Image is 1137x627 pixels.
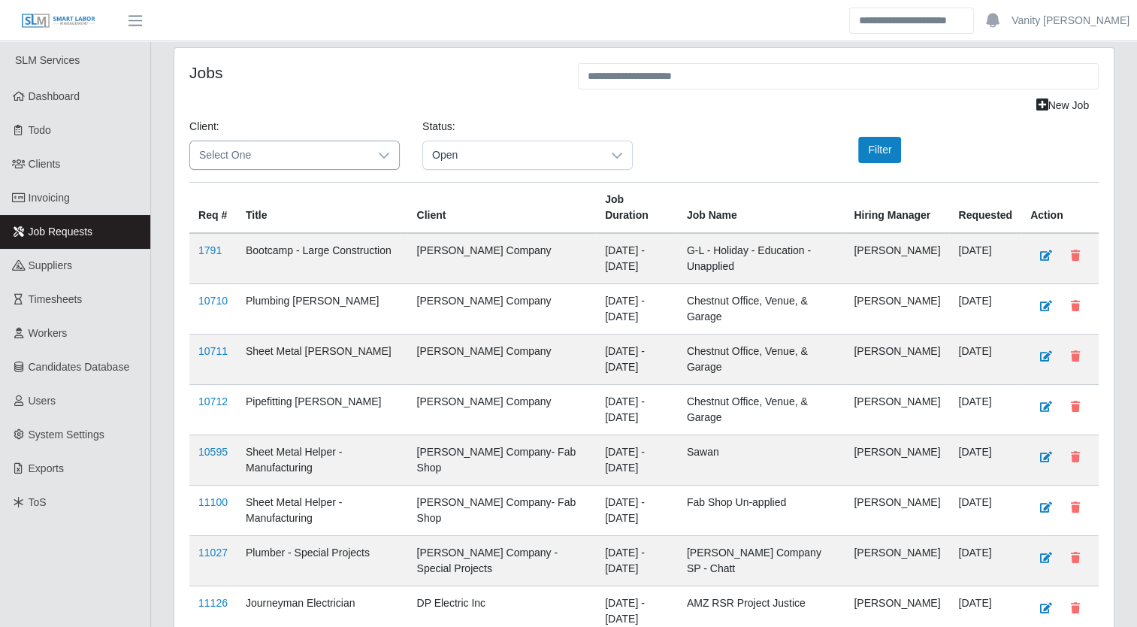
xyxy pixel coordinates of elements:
[678,233,845,284] td: G-L - Holiday - Education - Unapplied
[949,284,1021,335] td: [DATE]
[198,244,222,256] a: 1791
[596,284,678,335] td: [DATE] - [DATE]
[845,233,949,284] td: [PERSON_NAME]
[949,335,1021,385] td: [DATE]
[407,284,596,335] td: [PERSON_NAME] Company
[29,158,61,170] span: Clients
[845,435,949,486] td: [PERSON_NAME]
[29,327,68,339] span: Workers
[949,486,1021,536] td: [DATE]
[845,536,949,586] td: [PERSON_NAME]
[596,385,678,435] td: [DATE] - [DATE]
[423,141,602,169] span: Open
[237,536,408,586] td: Plumber - Special Projects
[845,335,949,385] td: [PERSON_NAME]
[198,345,228,357] a: 10711
[949,536,1021,586] td: [DATE]
[949,233,1021,284] td: [DATE]
[678,536,845,586] td: [PERSON_NAME] Company SP - Chatt
[845,486,949,536] td: [PERSON_NAME]
[596,536,678,586] td: [DATE] - [DATE]
[237,233,408,284] td: Bootcamp - Large Construction
[849,8,974,34] input: Search
[678,385,845,435] td: Chestnut Office, Venue, & Garage
[29,462,64,474] span: Exports
[1027,92,1099,119] a: New Job
[15,54,80,66] span: SLM Services
[678,435,845,486] td: Sawan
[198,496,228,508] a: 11100
[29,361,130,373] span: Candidates Database
[198,597,228,609] a: 11126
[407,435,596,486] td: [PERSON_NAME] Company- Fab Shop
[845,385,949,435] td: [PERSON_NAME]
[407,536,596,586] td: [PERSON_NAME] Company - Special Projects
[198,395,228,407] a: 10712
[407,335,596,385] td: [PERSON_NAME] Company
[596,335,678,385] td: [DATE] - [DATE]
[198,295,228,307] a: 10710
[237,284,408,335] td: Plumbing [PERSON_NAME]
[190,141,369,169] span: Select One
[845,284,949,335] td: [PERSON_NAME]
[407,183,596,234] th: Client
[29,259,72,271] span: Suppliers
[29,293,83,305] span: Timesheets
[29,192,70,204] span: Invoicing
[189,63,555,82] h4: Jobs
[678,486,845,536] td: Fab Shop Un-applied
[949,385,1021,435] td: [DATE]
[198,547,228,559] a: 11027
[198,446,228,458] a: 10595
[29,395,56,407] span: Users
[678,183,845,234] th: Job Name
[407,233,596,284] td: [PERSON_NAME] Company
[21,13,96,29] img: SLM Logo
[29,90,80,102] span: Dashboard
[189,119,219,135] label: Client:
[29,429,104,441] span: System Settings
[407,486,596,536] td: [PERSON_NAME] Company- Fab Shop
[949,183,1021,234] th: Requested
[237,435,408,486] td: Sheet Metal Helper - Manufacturing
[237,335,408,385] td: Sheet Metal [PERSON_NAME]
[596,183,678,234] th: Job Duration
[29,496,47,508] span: ToS
[1021,183,1099,234] th: Action
[1012,13,1129,29] a: Vanity [PERSON_NAME]
[596,435,678,486] td: [DATE] - [DATE]
[237,183,408,234] th: Title
[596,233,678,284] td: [DATE] - [DATE]
[237,486,408,536] td: Sheet Metal Helper - Manufacturing
[407,385,596,435] td: [PERSON_NAME] Company
[845,183,949,234] th: Hiring Manager
[189,183,237,234] th: Req #
[422,119,455,135] label: Status:
[237,385,408,435] td: Pipefitting [PERSON_NAME]
[29,124,51,136] span: Todo
[949,435,1021,486] td: [DATE]
[678,284,845,335] td: Chestnut Office, Venue, & Garage
[678,335,845,385] td: Chestnut Office, Venue, & Garage
[29,226,93,238] span: Job Requests
[596,486,678,536] td: [DATE] - [DATE]
[858,137,901,163] button: Filter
